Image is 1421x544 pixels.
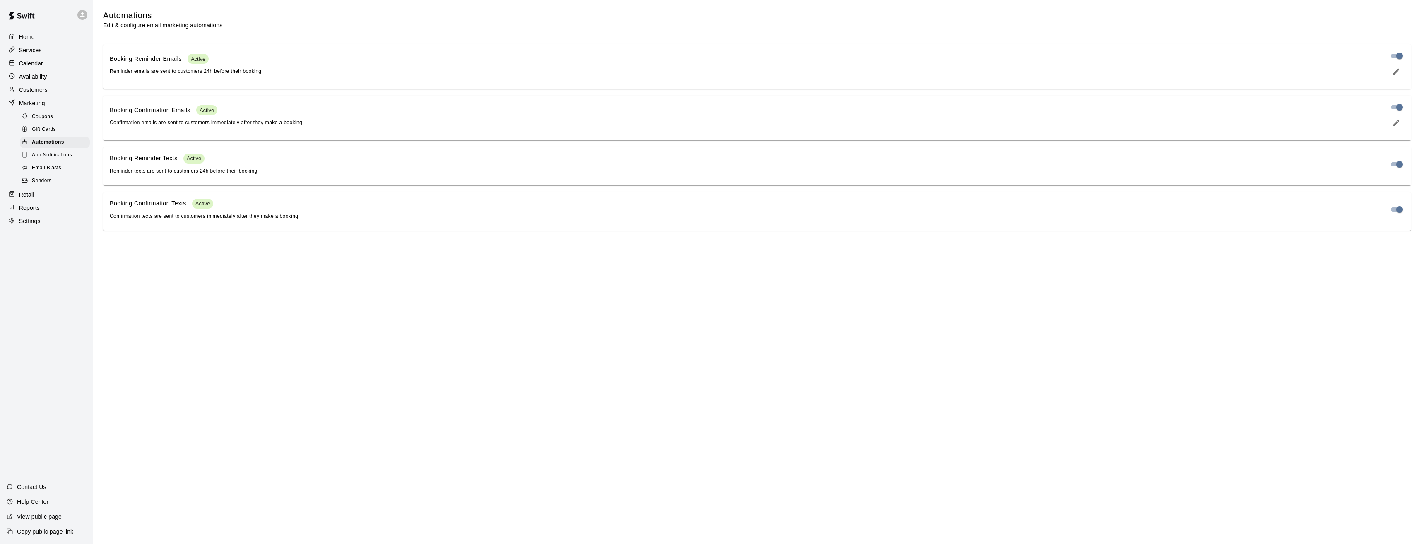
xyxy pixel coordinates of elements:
a: Marketing [7,97,87,109]
a: Reports [7,202,87,214]
p: Calendar [19,59,43,67]
span: Active [188,56,209,62]
p: Reports [19,204,40,212]
p: Booking Reminder Emails [110,55,182,63]
p: Home [19,33,35,41]
a: Senders [20,175,93,188]
p: Settings [19,217,41,225]
span: Senders [32,177,52,185]
div: Gift Cards [20,124,90,135]
p: Availability [19,72,47,81]
a: Services [7,44,87,56]
p: Copy public page link [17,527,73,536]
p: Customers [19,86,48,94]
div: App Notifications [20,149,90,161]
a: App Notifications [20,149,93,162]
p: Contact Us [17,483,46,491]
a: Email Blasts [20,162,93,175]
span: Reminder texts are sent to customers 24h before their booking [110,168,258,174]
p: View public page [17,513,62,521]
span: Coupons [32,113,53,121]
p: Help Center [17,498,48,506]
h5: Automations [103,10,222,21]
span: Active [183,155,205,161]
a: Customers [7,84,87,96]
div: Email Blasts [20,162,90,174]
span: Confirmation emails are sent to customers immediately after they make a booking [110,120,302,125]
a: Home [7,31,87,43]
button: edit [1388,64,1404,79]
a: Settings [7,215,87,227]
p: Booking Confirmation Emails [110,106,190,115]
span: Automations [32,138,64,147]
p: Booking Reminder Texts [110,154,178,163]
span: Gift Cards [32,125,56,134]
div: Automations [20,137,90,148]
p: Marketing [19,99,45,107]
div: Coupons [20,111,90,123]
button: edit [1388,116,1404,130]
span: Email Blasts [32,164,61,172]
a: Availability [7,70,87,83]
span: Active [196,107,217,113]
a: Automations [20,136,93,149]
span: Confirmation texts are sent to customers immediately after they make a booking [110,213,298,219]
span: Reminder emails are sent to customers 24h before their booking [110,68,261,74]
div: Senders [20,175,90,187]
span: App Notifications [32,151,72,159]
a: Calendar [7,57,87,70]
a: Coupons [20,110,93,123]
a: Retail [7,188,87,201]
p: Services [19,46,42,54]
span: Active [192,200,213,207]
p: Retail [19,190,34,199]
a: Gift Cards [20,123,93,136]
p: Booking Confirmation Texts [110,199,186,208]
p: Edit & configure email marketing automations [103,21,222,29]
